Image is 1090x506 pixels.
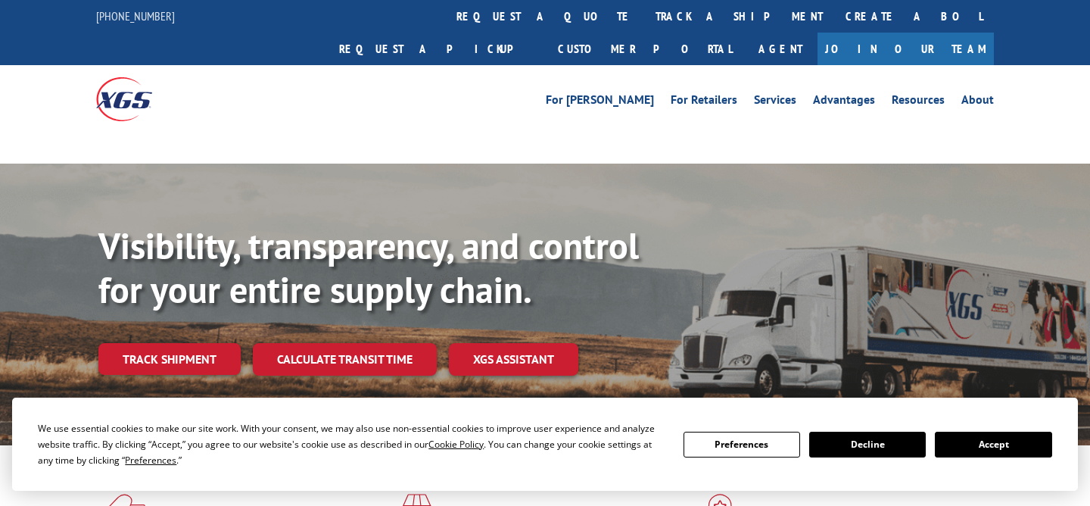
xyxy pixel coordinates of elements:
[754,94,796,111] a: Services
[328,33,547,65] a: Request a pickup
[253,343,437,376] a: Calculate transit time
[671,94,737,111] a: For Retailers
[546,94,654,111] a: For [PERSON_NAME]
[38,420,665,468] div: We use essential cookies to make our site work. With your consent, we may also use non-essential ...
[428,438,484,451] span: Cookie Policy
[809,432,926,458] button: Decline
[449,343,578,376] a: XGS ASSISTANT
[813,94,875,111] a: Advantages
[684,432,800,458] button: Preferences
[743,33,817,65] a: Agent
[935,432,1051,458] button: Accept
[125,454,176,467] span: Preferences
[961,94,994,111] a: About
[98,343,241,375] a: Track shipment
[547,33,743,65] a: Customer Portal
[96,8,175,23] a: [PHONE_NUMBER]
[892,94,945,111] a: Resources
[12,398,1078,491] div: Cookie Consent Prompt
[817,33,994,65] a: Join Our Team
[98,222,639,313] b: Visibility, transparency, and control for your entire supply chain.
